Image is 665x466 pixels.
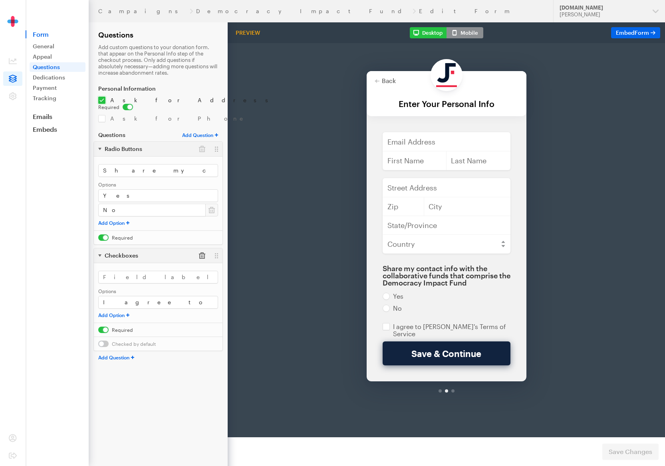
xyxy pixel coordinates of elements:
[26,125,89,133] a: Embeds
[98,132,173,138] label: Questions
[155,298,283,322] button: Save & Continue
[232,29,263,36] div: Preview
[560,4,646,11] div: [DOMAIN_NAME]
[98,182,218,188] label: Options
[98,252,138,259] button: Checkboxes
[611,27,660,38] a: EmbedForm
[98,30,218,39] h2: Questions
[30,52,85,61] a: Appeal
[635,29,649,36] span: Form
[98,312,129,318] button: Add Option
[147,56,291,65] div: Enter Your Personal Info
[30,42,85,51] a: General
[98,164,218,177] input: Field label
[26,113,89,121] a: Emails
[616,29,649,36] span: Embed
[98,220,129,226] button: Add Option
[30,73,85,82] a: Dedications
[447,27,483,38] button: Mobile
[196,8,409,14] a: Democracy Impact Fund
[98,44,218,76] p: Add custom questions to your donation form. that appear on the Personal Info step of the checkout...
[30,93,85,103] a: Tracking
[98,288,218,294] label: Options
[155,222,283,243] div: Share my contact info with the collaborative funds that comprise the Democracy Impact Fund
[98,85,218,92] label: Personal Information
[560,11,646,18] div: [PERSON_NAME]
[30,83,85,93] a: Payment
[98,115,250,122] div: %>
[98,8,187,14] a: Campaigns
[98,146,142,152] button: Radio Buttons
[98,271,218,284] input: Field label
[147,34,168,41] button: Back
[26,30,89,38] span: Form
[30,62,85,72] a: Questions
